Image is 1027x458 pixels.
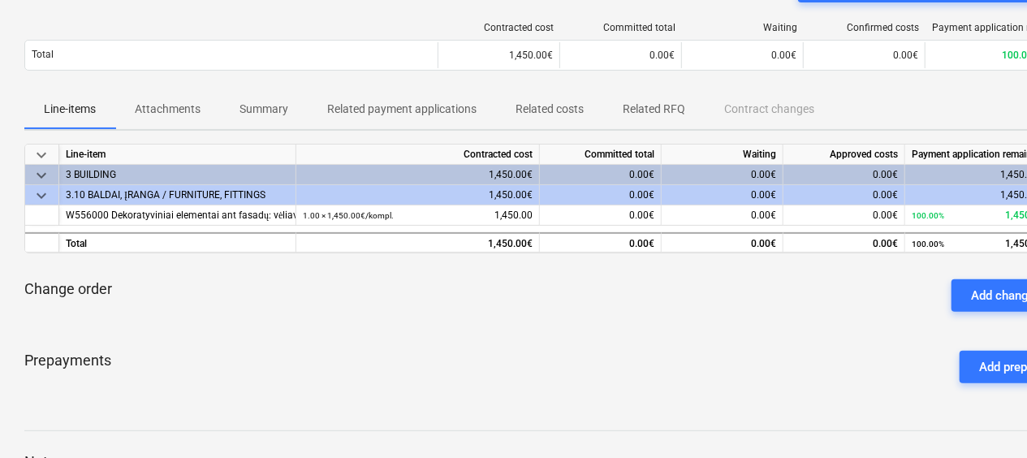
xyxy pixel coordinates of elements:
[629,210,654,221] span: 0.00€
[873,210,898,221] span: 0.00€
[783,232,905,253] div: 0.00€
[623,101,685,118] p: Related RFQ
[303,211,394,220] small: 1.00 × 1,450.00€ / kompl.
[783,185,905,205] div: 0.00€
[296,145,540,165] div: Contracted cost
[771,50,796,61] span: 0.00€
[296,185,540,205] div: 1,450.00€
[649,50,675,61] span: 0.00€
[688,22,797,33] div: Waiting
[66,185,289,205] div: 3.10 BALDAI, ĮRANGA / FURNITURE, FITTINGS
[783,145,905,165] div: Approved costs
[662,232,783,253] div: 0.00€
[540,232,662,253] div: 0.00€
[662,145,783,165] div: Waiting
[66,165,289,185] div: 3 BUILDING
[751,210,776,221] span: 0.00€
[296,232,540,253] div: 1,450.00€
[24,279,112,299] p: Change order
[303,205,533,226] div: 1,450.00
[445,22,554,33] div: Contracted cost
[135,101,201,118] p: Attachments
[24,351,111,383] p: Prepayments
[32,186,51,205] span: keyboard_arrow_down
[32,145,51,165] span: keyboard_arrow_down
[32,48,54,62] p: Total
[912,211,944,220] small: 100.00%
[810,22,919,33] div: Confirmed costs
[32,166,51,185] span: keyboard_arrow_down
[327,101,477,118] p: Related payment applications
[540,185,662,205] div: 0.00€
[567,22,675,33] div: Committed total
[540,165,662,185] div: 0.00€
[59,145,296,165] div: Line-item
[783,165,905,185] div: 0.00€
[44,101,96,118] p: Line-items
[912,240,944,248] small: 100.00%
[296,165,540,185] div: 1,450.00€
[438,42,559,68] div: 1,450.00€
[239,101,288,118] p: Summary
[66,205,289,226] div: W556000 Dekoratyviniai elementai ant fasadų: vėliavėlės laikiklis, namo nr.
[516,101,584,118] p: Related costs
[946,380,1027,458] iframe: Chat Widget
[893,50,918,61] span: 0.00€
[662,185,783,205] div: 0.00€
[540,145,662,165] div: Committed total
[662,165,783,185] div: 0.00€
[59,232,296,253] div: Total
